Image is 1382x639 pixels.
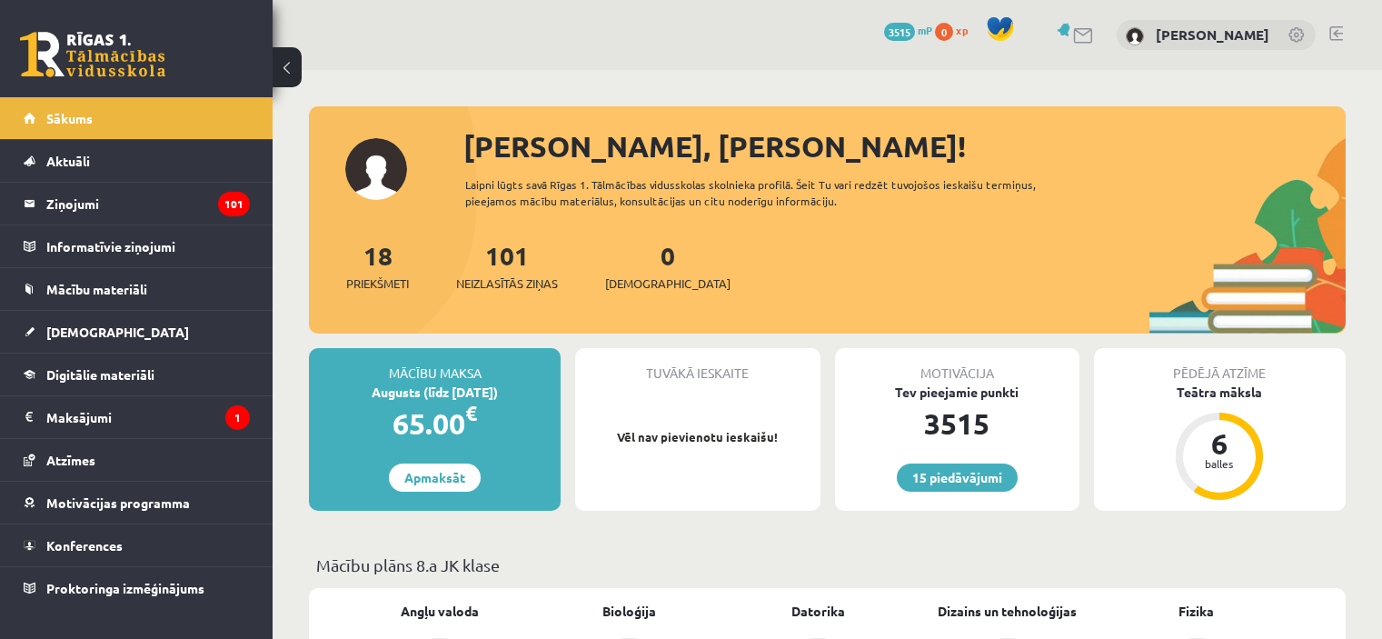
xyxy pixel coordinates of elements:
[575,348,820,383] div: Tuvākā ieskaite
[46,225,250,267] legend: Informatīvie ziņojumi
[309,383,561,402] div: Augusts (līdz [DATE])
[46,183,250,225] legend: Ziņojumi
[46,537,123,554] span: Konferences
[884,23,932,37] a: 3515 mP
[918,23,932,37] span: mP
[46,452,95,468] span: Atzīmes
[884,23,915,41] span: 3515
[24,311,250,353] a: [DEMOGRAPHIC_DATA]
[346,239,409,293] a: 18Priekšmeti
[218,192,250,216] i: 101
[24,482,250,524] a: Motivācijas programma
[465,176,1088,209] div: Laipni lūgts savā Rīgas 1. Tālmācības vidusskolas skolnieka profilā. Šeit Tu vari redzēt tuvojošo...
[346,275,409,293] span: Priekšmeti
[791,602,845,621] a: Datorika
[24,396,250,438] a: Maksājumi1
[316,553,1338,577] p: Mācību plāns 8.a JK klase
[1156,25,1269,44] a: [PERSON_NAME]
[456,239,558,293] a: 101Neizlasītās ziņas
[935,23,977,37] a: 0 xp
[835,402,1079,445] div: 3515
[389,464,481,492] a: Apmaksāt
[463,125,1346,168] div: [PERSON_NAME], [PERSON_NAME]!
[897,464,1018,492] a: 15 piedāvājumi
[605,275,731,293] span: [DEMOGRAPHIC_DATA]
[1178,602,1214,621] a: Fizika
[20,32,165,77] a: Rīgas 1. Tālmācības vidusskola
[24,268,250,310] a: Mācību materiāli
[46,494,190,511] span: Motivācijas programma
[584,428,810,446] p: Vēl nav pievienotu ieskaišu!
[46,324,189,340] span: [DEMOGRAPHIC_DATA]
[24,567,250,609] a: Proktoringa izmēģinājums
[835,383,1079,402] div: Tev pieejamie punkti
[1094,383,1346,402] div: Teātra māksla
[1192,429,1247,458] div: 6
[24,354,250,395] a: Digitālie materiāli
[602,602,656,621] a: Bioloģija
[46,281,147,297] span: Mācību materiāli
[465,400,477,426] span: €
[456,275,558,293] span: Neizlasītās ziņas
[1094,348,1346,383] div: Pēdējā atzīme
[935,23,953,41] span: 0
[605,239,731,293] a: 0[DEMOGRAPHIC_DATA]
[1094,383,1346,503] a: Teātra māksla 6 balles
[24,97,250,139] a: Sākums
[309,402,561,445] div: 65.00
[24,225,250,267] a: Informatīvie ziņojumi
[309,348,561,383] div: Mācību maksa
[225,405,250,430] i: 1
[46,396,250,438] legend: Maksājumi
[24,183,250,225] a: Ziņojumi101
[401,602,479,621] a: Angļu valoda
[46,110,93,126] span: Sākums
[24,524,250,566] a: Konferences
[956,23,968,37] span: xp
[938,602,1077,621] a: Dizains un tehnoloģijas
[24,439,250,481] a: Atzīmes
[1126,27,1144,45] img: Kārlis Bergs
[835,348,1079,383] div: Motivācija
[46,366,154,383] span: Digitālie materiāli
[46,153,90,169] span: Aktuāli
[1192,458,1247,469] div: balles
[46,580,204,596] span: Proktoringa izmēģinājums
[24,140,250,182] a: Aktuāli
